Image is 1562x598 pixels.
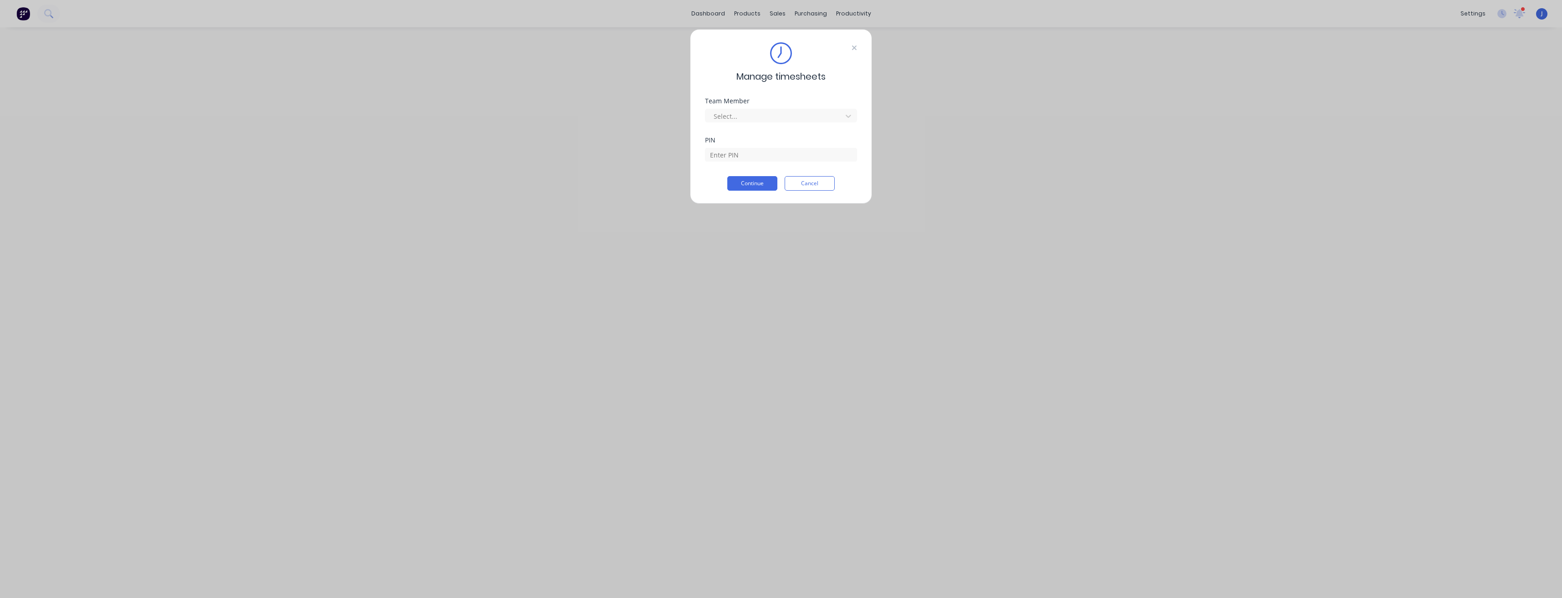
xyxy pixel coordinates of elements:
div: Team Member [705,98,857,104]
input: Enter PIN [705,148,857,162]
button: Cancel [785,176,835,191]
span: Manage timesheets [736,70,826,83]
div: PIN [705,137,857,143]
button: Continue [727,176,777,191]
